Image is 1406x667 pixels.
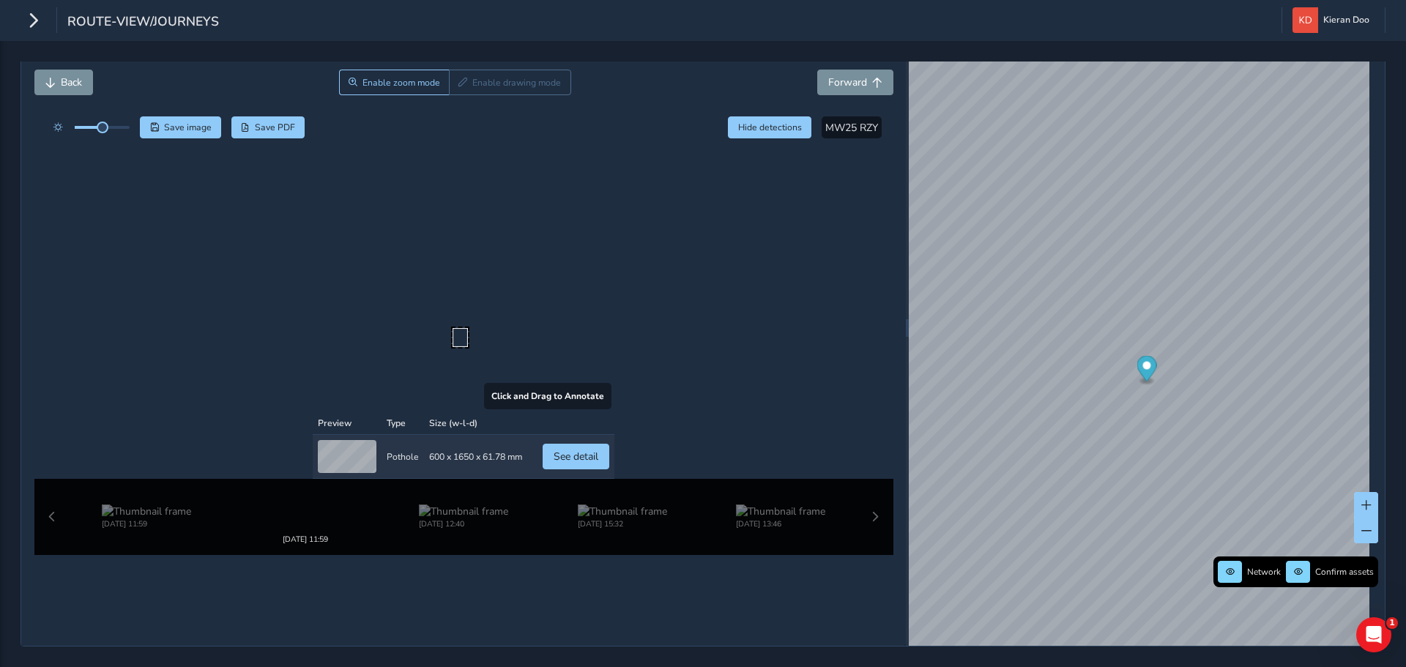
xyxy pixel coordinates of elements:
span: Save PDF [255,122,295,133]
span: See detail [554,160,598,174]
span: Hide detections [738,122,802,133]
button: Hide detections [728,116,811,138]
img: Thumbnail frame [578,199,667,213]
span: Network [1247,566,1281,578]
button: Forward [817,70,893,95]
div: [DATE] 11:59 [261,213,350,224]
img: diamond-layout [1292,7,1318,33]
iframe: Intercom live chat [1356,617,1391,652]
button: Zoom [339,70,450,95]
img: Thumbnail frame [736,199,825,213]
td: 600 x 1650 x 61.78 mm [424,145,527,189]
div: [DATE] 13:46 [736,213,825,224]
span: Save image [164,122,212,133]
div: [DATE] 15:32 [578,213,667,224]
button: Save [140,116,221,138]
span: Enable zoom mode [362,77,440,89]
span: Forward [828,75,867,89]
div: Map marker [1137,356,1157,386]
div: [DATE] 11:59 [102,213,191,224]
img: Thumbnail frame [102,199,191,213]
span: 1 [1386,617,1398,629]
button: Back [34,70,93,95]
button: See detail [543,154,609,179]
button: PDF [231,116,305,138]
td: Pothole [382,145,424,189]
img: Thumbnail frame [419,199,508,213]
span: Kieran Doo [1323,7,1369,33]
div: [DATE] 12:40 [419,213,508,224]
span: Confirm assets [1315,566,1374,578]
span: route-view/journeys [67,12,219,33]
img: Thumbnail frame [261,199,350,213]
span: Back [61,75,82,89]
button: Kieran Doo [1292,7,1375,33]
span: MW25 RZY [825,121,878,135]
